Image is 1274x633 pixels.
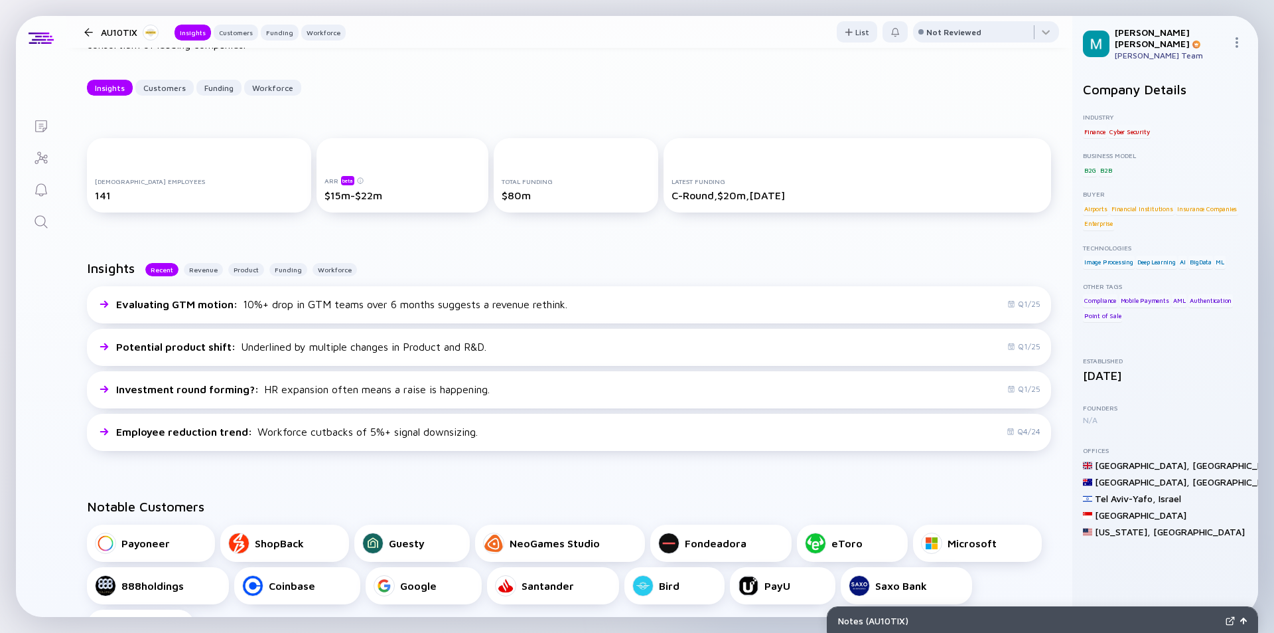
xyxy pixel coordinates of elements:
button: Workforce [301,25,346,41]
div: 888holdings [121,580,184,592]
span: Evaluating GTM motion : [116,298,240,310]
div: [GEOGRAPHIC_DATA] , [1095,460,1190,471]
div: Financial Institutions [1110,202,1174,215]
a: ShopBack [220,525,349,562]
div: $15m-$22m [324,189,480,201]
div: [GEOGRAPHIC_DATA] , [1095,476,1190,488]
div: Other Tags [1083,282,1247,290]
span: Investment round forming? : [116,383,261,395]
div: Tel Aviv-Yafo , [1095,493,1156,504]
button: Workforce [313,263,357,276]
div: Q1/25 [1007,384,1040,394]
div: ARR [324,175,480,185]
div: N/A [1083,415,1247,425]
div: Mobile Payments [1119,294,1170,308]
div: Insurance Companies [1176,202,1238,215]
button: Workforce [244,80,301,96]
div: [PERSON_NAME] [PERSON_NAME] [1115,27,1226,49]
div: Santander [522,580,574,592]
div: C-Round, $20m, [DATE] [672,189,1043,201]
div: Industry [1083,113,1247,121]
div: Founders [1083,404,1247,412]
div: Established [1083,357,1247,365]
div: Notes ( AU10TIX ) [838,615,1220,626]
div: Buyer [1083,190,1247,198]
a: Fondeadora [650,525,792,562]
div: Funding [261,26,299,39]
div: Insights [175,26,211,39]
img: Expand Notes [1226,616,1235,626]
div: Not Reviewed [926,27,981,37]
h2: Company Details [1083,82,1247,97]
img: United Kingdom Flag [1083,461,1092,470]
a: Investor Map [16,141,66,173]
div: AU10TIX [101,24,159,41]
div: Latest Funding [672,177,1043,185]
div: Insights [87,78,133,98]
div: Customers [214,26,258,39]
span: Employee reduction trend : [116,426,255,438]
a: Guesty [354,525,470,562]
img: Mordechai Profile Picture [1083,31,1109,57]
div: Q4/24 [1007,426,1040,436]
div: Technologies [1083,244,1247,252]
div: Workforce cutbacks of 5%+ signal downsizing. [116,426,478,438]
button: Revenue [184,263,223,276]
div: [GEOGRAPHIC_DATA] [1153,526,1245,537]
img: Open Notes [1240,618,1247,624]
div: [PERSON_NAME] Team [1115,50,1226,60]
button: Insights [175,25,211,41]
div: Point of Sale [1083,309,1122,322]
div: Q1/25 [1007,341,1040,351]
div: Guesty [389,537,425,549]
div: Coinbase [269,580,315,592]
div: Cyber Security [1108,125,1151,138]
button: Insights [87,80,133,96]
div: Workforce [301,26,346,39]
button: List [837,21,877,43]
div: BigData [1188,256,1213,269]
a: eToro [797,525,908,562]
div: Deep Learning [1136,256,1176,269]
div: Bird [659,580,679,592]
div: ShopBack [255,537,304,549]
a: Lists [16,109,66,141]
div: Image Processing [1083,256,1135,269]
div: [DEMOGRAPHIC_DATA] Employees [95,177,303,185]
div: [US_STATE] , [1095,526,1151,537]
div: HR expansion often means a raise is happening. [116,383,490,395]
img: Israel Flag [1083,494,1092,503]
div: Israel [1159,493,1181,504]
div: Compliance [1083,294,1117,308]
div: Offices [1083,446,1247,454]
button: Funding [269,263,307,276]
img: United States Flag [1083,527,1092,537]
div: [DATE] [1083,369,1247,383]
div: Saxo Bank [875,580,927,592]
div: Google [400,580,437,592]
div: Microsoft [948,537,997,549]
img: Australia Flag [1083,478,1092,487]
a: NeoGames Studio [475,525,645,562]
div: Enterprise [1083,217,1114,230]
div: List [837,22,877,43]
button: Recent [145,263,178,276]
div: beta [341,176,354,185]
span: Potential product shift : [116,341,238,353]
a: Search [16,205,66,236]
button: Product [228,263,264,276]
img: Singapore Flag [1083,511,1092,520]
div: ML [1214,256,1226,269]
div: Fondeadora [685,537,746,549]
h2: Insights [87,260,135,276]
div: eToro [831,537,863,549]
img: Menu [1232,37,1242,48]
div: Authentication [1188,294,1233,308]
div: Finance [1083,125,1107,138]
button: Funding [196,80,242,96]
button: Funding [261,25,299,41]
